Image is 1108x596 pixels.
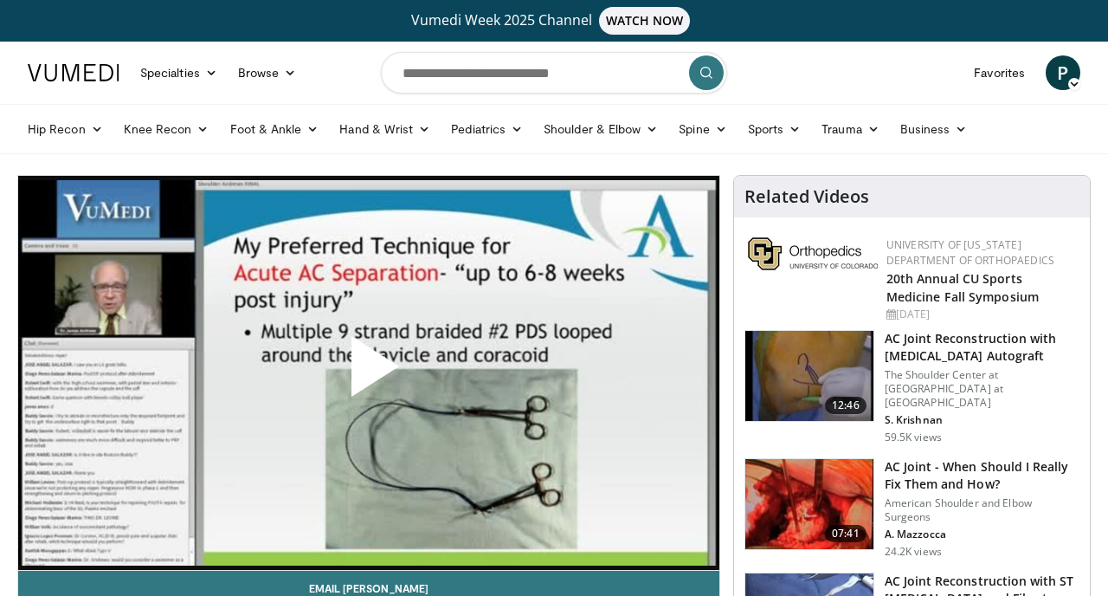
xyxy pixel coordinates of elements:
[745,331,873,421] img: 134172_0000_1.png.150x105_q85_crop-smart_upscale.jpg
[885,330,1079,365] h3: AC Joint Reconstruction with [MEDICAL_DATA] Autograft
[885,368,1079,410] p: The Shoulder Center at [GEOGRAPHIC_DATA] at [GEOGRAPHIC_DATA]
[17,112,113,146] a: Hip Recon
[885,413,1079,427] p: S. Krishnan
[220,112,330,146] a: Foot & Ankle
[18,176,719,571] video-js: Video Player
[825,525,866,542] span: 07:41
[28,64,119,81] img: VuMedi Logo
[213,288,525,458] button: Play Video
[811,112,890,146] a: Trauma
[886,270,1039,305] a: 20th Annual CU Sports Medicine Fall Symposium
[963,55,1035,90] a: Favorites
[825,397,866,414] span: 12:46
[744,458,1079,559] a: 07:41 AC Joint - When Should I Really Fix Them and How? American Shoulder and Elbow Surgeons A. M...
[599,7,691,35] span: WATCH NOW
[130,55,228,90] a: Specialties
[885,458,1079,493] h3: AC Joint - When Should I Really Fix Them and How?
[228,55,307,90] a: Browse
[886,307,1076,322] div: [DATE]
[1046,55,1080,90] a: P
[533,112,668,146] a: Shoulder & Elbow
[885,431,942,444] p: 59.5K views
[744,330,1079,444] a: 12:46 AC Joint Reconstruction with [MEDICAL_DATA] Autograft The Shoulder Center at [GEOGRAPHIC_DA...
[113,112,220,146] a: Knee Recon
[885,496,1079,524] p: American Shoulder and Elbow Surgeons
[885,528,1079,541] p: A. Mazzocca
[668,112,737,146] a: Spine
[745,459,873,549] img: mazz_3.png.150x105_q85_crop-smart_upscale.jpg
[381,52,727,94] input: Search topics, interventions
[30,7,1078,35] a: Vumedi Week 2025 ChannelWATCH NOW
[890,112,978,146] a: Business
[441,112,533,146] a: Pediatrics
[738,112,812,146] a: Sports
[329,112,441,146] a: Hand & Wrist
[885,545,942,559] p: 24.2K views
[886,237,1054,268] a: University of [US_STATE] Department of Orthopaedics
[744,186,869,207] h4: Related Videos
[748,237,878,270] img: 355603a8-37da-49b6-856f-e00d7e9307d3.png.150x105_q85_autocrop_double_scale_upscale_version-0.2.png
